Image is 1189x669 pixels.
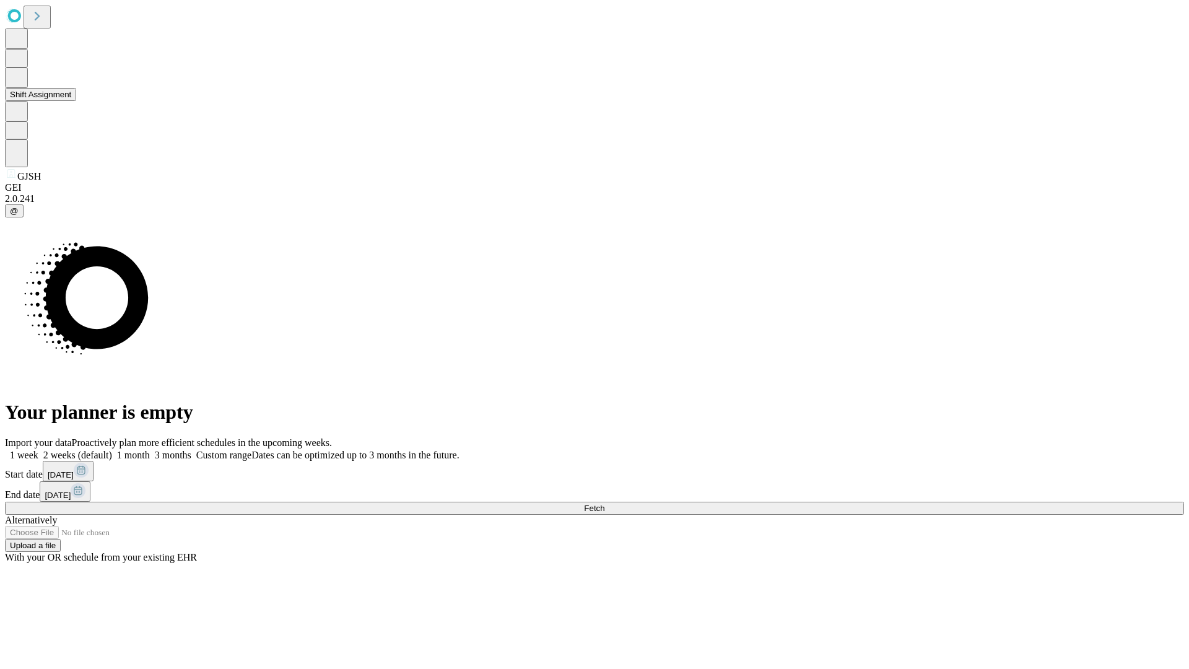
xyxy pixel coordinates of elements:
[10,206,19,216] span: @
[5,552,197,562] span: With your OR schedule from your existing EHR
[5,481,1184,502] div: End date
[17,171,41,181] span: GJSH
[5,193,1184,204] div: 2.0.241
[40,481,90,502] button: [DATE]
[5,461,1184,481] div: Start date
[5,401,1184,424] h1: Your planner is empty
[43,450,112,460] span: 2 weeks (default)
[10,450,38,460] span: 1 week
[196,450,251,460] span: Custom range
[5,182,1184,193] div: GEI
[45,491,71,500] span: [DATE]
[584,504,604,513] span: Fetch
[43,461,94,481] button: [DATE]
[5,539,61,552] button: Upload a file
[5,502,1184,515] button: Fetch
[155,450,191,460] span: 3 months
[5,204,24,217] button: @
[251,450,459,460] span: Dates can be optimized up to 3 months in the future.
[48,470,74,479] span: [DATE]
[5,515,57,525] span: Alternatively
[72,437,332,448] span: Proactively plan more efficient schedules in the upcoming weeks.
[5,88,76,101] button: Shift Assignment
[5,437,72,448] span: Import your data
[117,450,150,460] span: 1 month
